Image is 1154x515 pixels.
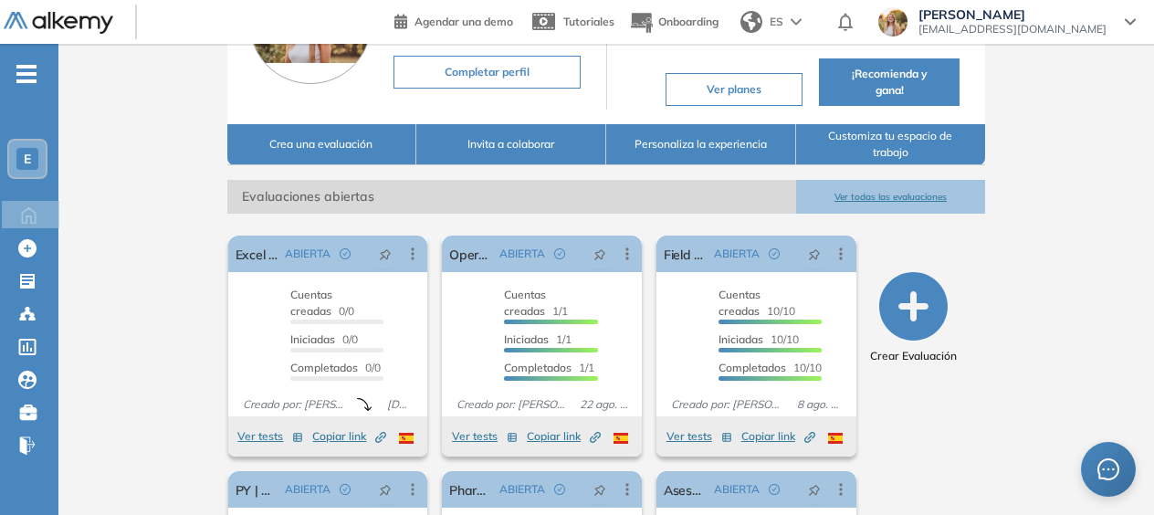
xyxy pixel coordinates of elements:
i: - [16,72,37,76]
span: pushpin [808,482,821,497]
img: ESP [614,433,628,444]
span: Completados [504,361,572,374]
span: 0/0 [290,332,358,346]
span: Cuentas creadas [504,288,546,318]
button: Customiza tu espacio de trabajo [796,124,986,165]
span: Iniciadas [290,332,335,346]
span: Copiar link [312,428,386,445]
img: ESP [828,433,843,444]
span: Evaluaciones abiertas [227,180,796,214]
button: Ver todas las evaluaciones [796,180,986,214]
span: check-circle [554,248,565,259]
span: 1/1 [504,361,594,374]
button: Onboarding [629,3,719,42]
button: Personaliza la experiencia [606,124,796,165]
button: Completar perfil [393,56,581,89]
span: Creado por: [PERSON_NAME] [236,396,358,413]
button: Ver tests [452,426,518,447]
span: Agendar una demo [414,15,513,28]
span: 10/10 [719,332,799,346]
span: pushpin [593,482,606,497]
button: ¡Recomienda y gana! [819,58,960,106]
span: Copiar link [741,428,815,445]
a: Pharmaceutical Advisor [449,471,492,508]
span: Creado por: [PERSON_NAME] [449,396,572,413]
button: pushpin [365,239,405,268]
a: Agendar una demo [394,9,513,31]
span: ABIERTA [285,481,330,498]
img: Logo [4,12,113,35]
button: Ver planes [666,73,803,106]
a: Excel - Nestlé [236,236,278,272]
button: Copiar link [312,426,386,447]
span: 10/10 [719,288,795,318]
span: Onboarding [658,15,719,28]
span: ABIERTA [714,481,760,498]
span: Completados [290,361,358,374]
button: Crea una evaluación [227,124,417,165]
span: 22 ago. 2025 [572,396,635,413]
span: 8 ago. 2025 [790,396,848,413]
button: Invita a colaborar [416,124,606,165]
span: check-circle [769,484,780,495]
span: E [24,152,31,166]
span: Tutoriales [563,15,614,28]
span: ABIERTA [499,481,545,498]
span: 10/10 [719,361,822,374]
a: Asesor Veterinario [GEOGRAPHIC_DATA] [664,471,707,508]
span: ES [770,14,783,30]
img: ESP [399,433,414,444]
span: 0/0 [290,288,354,318]
a: PY | Psicotécnico NO Comercial [236,471,278,508]
span: Copiar link [527,428,601,445]
button: pushpin [580,475,620,504]
span: ABIERTA [714,246,760,262]
span: pushpin [808,247,821,261]
span: pushpin [379,482,392,497]
span: check-circle [340,484,351,495]
span: ABIERTA [285,246,330,262]
span: check-circle [340,248,351,259]
span: Iniciadas [719,332,763,346]
span: pushpin [593,247,606,261]
button: Copiar link [527,426,601,447]
button: pushpin [580,239,620,268]
button: Ver tests [237,426,303,447]
span: Iniciadas [504,332,549,346]
span: 1/1 [504,288,568,318]
button: Copiar link [741,426,815,447]
span: [DATE] [380,396,420,413]
span: check-circle [554,484,565,495]
span: message [1097,458,1119,480]
a: Operational Buyer [449,236,492,272]
span: pushpin [379,247,392,261]
span: 0/0 [290,361,381,374]
span: Cuentas creadas [290,288,332,318]
button: Ver tests [666,426,732,447]
span: Completados [719,361,786,374]
a: Field Sales Specialist (Purina) [664,236,707,272]
img: arrow [791,18,802,26]
button: pushpin [794,239,834,268]
span: ABIERTA [499,246,545,262]
span: Crear Evaluación [870,348,957,364]
span: [EMAIL_ADDRESS][DOMAIN_NAME] [918,22,1107,37]
span: 1/1 [504,332,572,346]
img: world [740,11,762,33]
button: Crear Evaluación [870,272,957,364]
span: [PERSON_NAME] [918,7,1107,22]
span: Cuentas creadas [719,288,761,318]
button: pushpin [794,475,834,504]
button: pushpin [365,475,405,504]
span: Creado por: [PERSON_NAME] [664,396,790,413]
span: check-circle [769,248,780,259]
